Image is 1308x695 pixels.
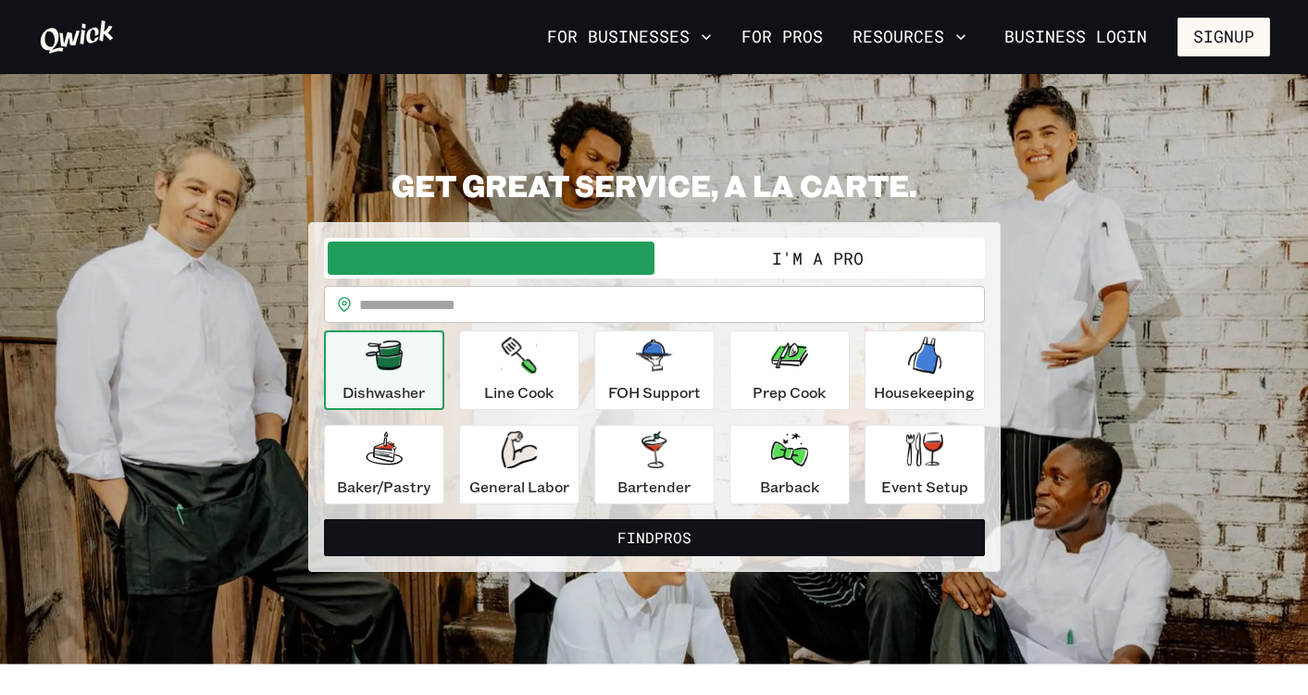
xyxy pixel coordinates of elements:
[608,381,701,403] p: FOH Support
[734,21,830,53] a: For Pros
[594,330,715,410] button: FOH Support
[654,242,981,275] button: I'm a Pro
[865,330,985,410] button: Housekeeping
[760,476,819,498] p: Barback
[308,167,1001,204] h2: GET GREAT SERVICE, A LA CARTE.
[324,330,444,410] button: Dishwasher
[865,425,985,504] button: Event Setup
[459,425,579,504] button: General Labor
[594,425,715,504] button: Bartender
[729,330,850,410] button: Prep Cook
[343,381,425,403] p: Dishwasher
[753,381,826,403] p: Prep Cook
[459,330,579,410] button: Line Cook
[469,476,569,498] p: General Labor
[881,476,968,498] p: Event Setup
[617,476,691,498] p: Bartender
[328,242,654,275] button: I'm a Business
[324,425,444,504] button: Baker/Pastry
[484,381,554,403] p: Line Cook
[989,18,1163,56] a: Business Login
[540,21,719,53] button: For Businesses
[337,476,430,498] p: Baker/Pastry
[1177,18,1270,56] button: Signup
[729,425,850,504] button: Barback
[874,381,975,403] p: Housekeeping
[845,21,974,53] button: Resources
[324,519,985,556] button: FindPros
